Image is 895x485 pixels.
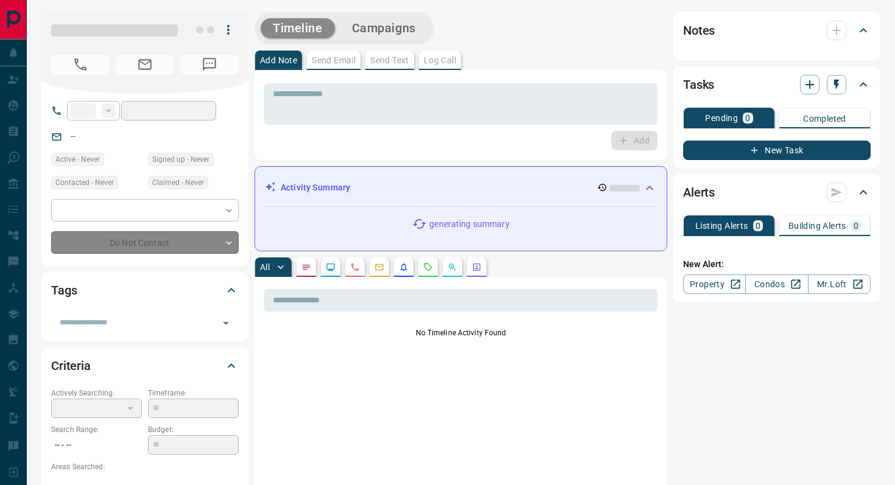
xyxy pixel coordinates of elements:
h2: Tasks [683,75,714,94]
a: -- [71,131,75,141]
div: Criteria [51,351,239,380]
p: Building Alerts [788,222,846,230]
a: Property [683,274,746,294]
button: Open [217,315,234,332]
div: Notes [683,16,871,45]
button: New Task [683,141,871,160]
svg: Requests [423,262,433,272]
div: Do Not Contact [51,231,239,254]
p: Completed [803,114,846,123]
a: Mr.Loft [808,274,871,294]
span: No Number [51,55,110,74]
svg: Emails [374,262,384,272]
p: Timeframe: [148,388,239,399]
div: Tasks [683,70,871,99]
svg: Calls [350,262,360,272]
p: All [260,263,270,271]
p: -- - -- [51,435,142,455]
p: 0 [756,222,760,230]
p: Activity Summary [281,181,350,194]
p: Add Note [260,56,297,65]
p: 0 [854,222,858,230]
h2: Tags [51,281,77,300]
svg: Agent Actions [472,262,482,272]
button: Campaigns [340,18,428,38]
span: Claimed - Never [152,176,204,189]
span: Active - Never [55,153,100,166]
h2: Alerts [683,183,715,202]
button: Timeline [261,18,335,38]
svg: Listing Alerts [399,262,409,272]
svg: Lead Browsing Activity [326,262,335,272]
span: No Email [116,55,174,74]
p: Search Range: [51,424,142,435]
p: Actively Searching: [51,388,142,399]
svg: Opportunities [447,262,457,272]
p: Areas Searched: [51,461,239,472]
a: Condos [745,274,808,294]
p: generating summary [429,218,509,231]
p: Listing Alerts [695,222,748,230]
p: 0 [745,114,750,122]
div: Activity Summary [265,176,657,199]
p: Budget: [148,424,239,435]
p: New Alert: [683,258,871,271]
p: Pending [705,114,738,122]
svg: Notes [301,262,311,272]
span: Signed up - Never [152,153,209,166]
div: Alerts [683,178,871,207]
h2: Notes [683,21,715,40]
p: No Timeline Activity Found [264,327,658,338]
span: Contacted - Never [55,176,114,189]
h2: Criteria [51,356,91,375]
div: Tags [51,276,239,305]
span: No Number [180,55,239,74]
